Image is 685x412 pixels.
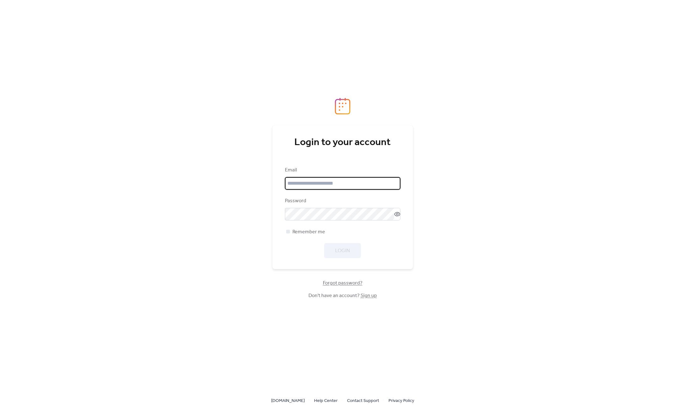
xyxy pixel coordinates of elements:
a: Sign up [361,291,377,301]
a: [DOMAIN_NAME] [271,397,305,404]
a: Privacy Policy [388,397,414,404]
span: Help Center [314,397,338,405]
a: Help Center [314,397,338,404]
span: Forgot password? [323,279,362,287]
div: Password [285,197,399,205]
span: Contact Support [347,397,379,405]
div: Email [285,166,399,174]
span: [DOMAIN_NAME] [271,397,305,405]
img: logo [335,98,351,115]
div: Login to your account [285,136,400,149]
span: Don't have an account? [308,292,377,300]
a: Contact Support [347,397,379,404]
a: Forgot password? [323,281,362,285]
span: Remember me [292,228,325,236]
span: Privacy Policy [388,397,414,405]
